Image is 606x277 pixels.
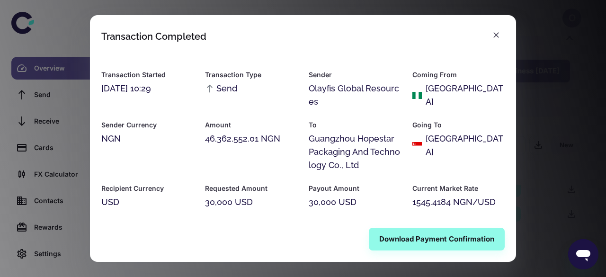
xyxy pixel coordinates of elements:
h6: Requested Amount [205,183,297,194]
div: [DATE] 10:29 [101,82,194,95]
iframe: Button to launch messaging window [568,239,598,269]
h6: Coming From [412,70,505,80]
h6: Transaction Type [205,70,297,80]
button: Download Payment Confirmation [369,228,505,250]
div: 1545.4184 NGN/USD [412,196,505,209]
div: 30,000 USD [205,196,297,209]
div: [GEOGRAPHIC_DATA] [426,82,505,108]
div: Olayfis Global Resources [309,82,401,108]
h6: Amount [205,120,297,130]
h6: To [309,120,401,130]
h6: Recipient Currency [101,183,194,194]
h6: Sender Currency [101,120,194,130]
div: NGN [101,132,194,145]
h6: Going To [412,120,505,130]
div: Transaction Completed [101,31,206,42]
div: 30,000 USD [309,196,401,209]
h6: Sender [309,70,401,80]
div: [GEOGRAPHIC_DATA] [426,132,505,159]
div: USD [101,196,194,209]
h6: Payout Amount [309,183,401,194]
h6: Current Market Rate [412,183,505,194]
div: 46,362,552.01 NGN [205,132,297,145]
div: Guangzhou Hopestar Packaging And Technology Co., Ltd [309,132,401,172]
h6: Transaction Started [101,70,194,80]
span: Send [205,82,237,95]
